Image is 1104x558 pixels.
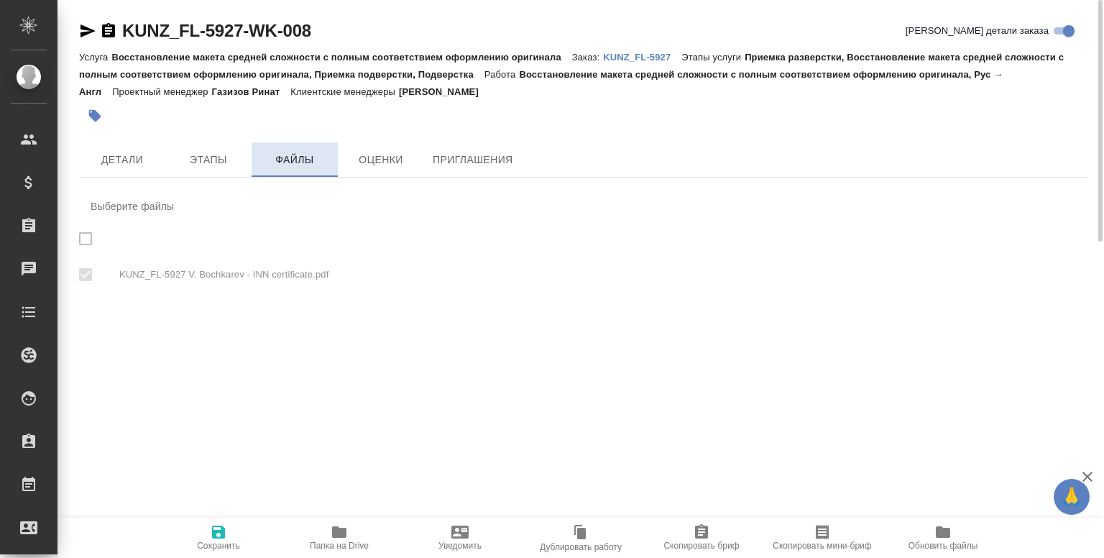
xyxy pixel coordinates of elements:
[79,189,1088,224] div: Выберите файлы
[290,86,399,97] p: Клиентские менеджеры
[111,52,571,63] p: Восстановление макета средней сложности с полным соответствием оформлению оригинала
[260,151,329,169] span: Файлы
[603,50,681,63] a: KUNZ_FL-5927
[484,69,520,80] p: Работа
[346,151,415,169] span: Оценки
[100,22,117,40] button: Скопировать ссылку
[88,151,157,169] span: Детали
[681,52,745,63] p: Этапы услуги
[79,69,1003,97] p: Восстановление макета средней сложности с полным соответствием оформлению оригинала, Рус → Англ
[79,22,96,40] button: Скопировать ссылку для ЯМессенджера
[906,24,1049,38] span: [PERSON_NAME] детали заказа
[399,86,489,97] p: [PERSON_NAME]
[174,151,243,169] span: Этапы
[1059,482,1084,512] span: 🙏
[79,100,111,132] button: Добавить тэг
[112,86,211,97] p: Проектный менеджер
[122,21,311,40] a: KUNZ_FL-5927-WK-008
[79,52,111,63] p: Услуга
[572,52,603,63] p: Заказ:
[212,86,291,97] p: Газизов Ринат
[433,151,513,169] span: Приглашения
[1054,479,1090,515] button: 🙏
[603,52,681,63] p: KUNZ_FL-5927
